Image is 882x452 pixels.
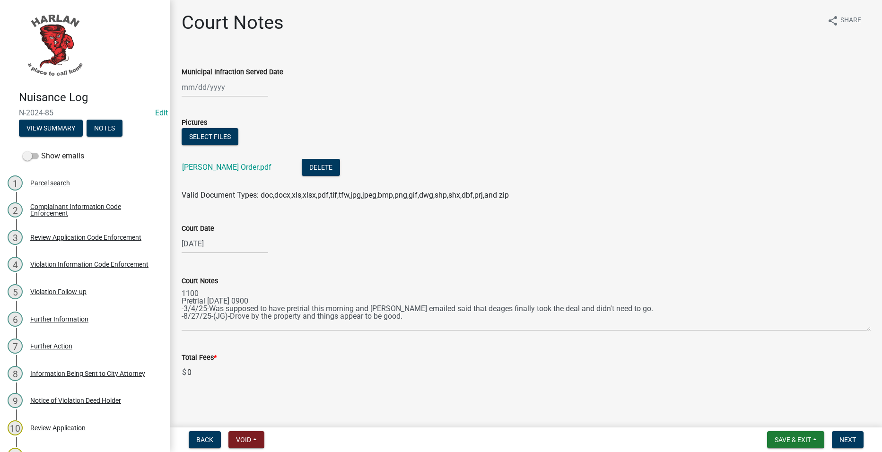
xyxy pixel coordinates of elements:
h1: Court Notes [182,11,284,34]
wm-modal-confirm: Delete Document [302,164,340,173]
div: Complainant Information Code Enforcement [30,203,155,217]
div: Further Information [30,316,88,322]
img: City of Harlan, Iowa [19,10,90,81]
div: 5 [8,284,23,299]
button: Save & Exit [767,431,824,448]
button: Void [228,431,264,448]
span: Back [196,436,213,443]
div: 9 [8,393,23,408]
span: Void [236,436,251,443]
div: 3 [8,230,23,245]
span: $ [182,363,187,382]
a: Edit [155,108,168,117]
input: mm/dd/yyyy [182,78,268,97]
button: Next [832,431,864,448]
button: Back [189,431,221,448]
wm-modal-confirm: Edit Application Number [155,108,168,117]
i: share [827,15,838,26]
a: [PERSON_NAME] Order.pdf [182,163,271,172]
div: Parcel search [30,180,70,186]
div: 8 [8,366,23,381]
div: Violation Information Code Enforcement [30,261,148,268]
div: Further Action [30,343,72,349]
label: Total Fees [182,355,217,361]
label: Pictures [182,120,207,126]
input: mm/dd/yyyy [182,234,268,253]
div: 2 [8,202,23,217]
wm-modal-confirm: Summary [19,125,83,132]
div: Review Application Code Enforcement [30,234,141,241]
span: Share [840,15,861,26]
span: Save & Exit [775,436,811,443]
label: Court Date [182,226,214,232]
div: 7 [8,339,23,354]
label: Show emails [23,150,84,162]
span: N-2024-85 [19,108,151,117]
button: Notes [87,120,122,137]
button: Select files [182,128,238,145]
span: Next [839,436,856,443]
button: shareShare [820,11,869,30]
div: 10 [8,420,23,435]
label: Municipal Infraction Served Date [182,69,283,76]
wm-modal-confirm: Notes [87,125,122,132]
label: Court Notes [182,278,218,285]
span: Valid Document Types: doc,docx,xls,xlsx,pdf,tif,tfw,jpg,jpeg,bmp,png,gif,dwg,shp,shx,dbf,prj,and zip [182,191,509,200]
div: Information Being Sent to City Attorney [30,370,145,377]
div: 6 [8,312,23,327]
div: Violation Follow-up [30,288,87,295]
div: Notice of Violation Deed Holder [30,397,121,404]
h4: Nuisance Log [19,91,163,104]
div: 1 [8,175,23,191]
div: 4 [8,257,23,272]
div: Review Application [30,425,86,431]
button: View Summary [19,120,83,137]
button: Delete [302,159,340,176]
